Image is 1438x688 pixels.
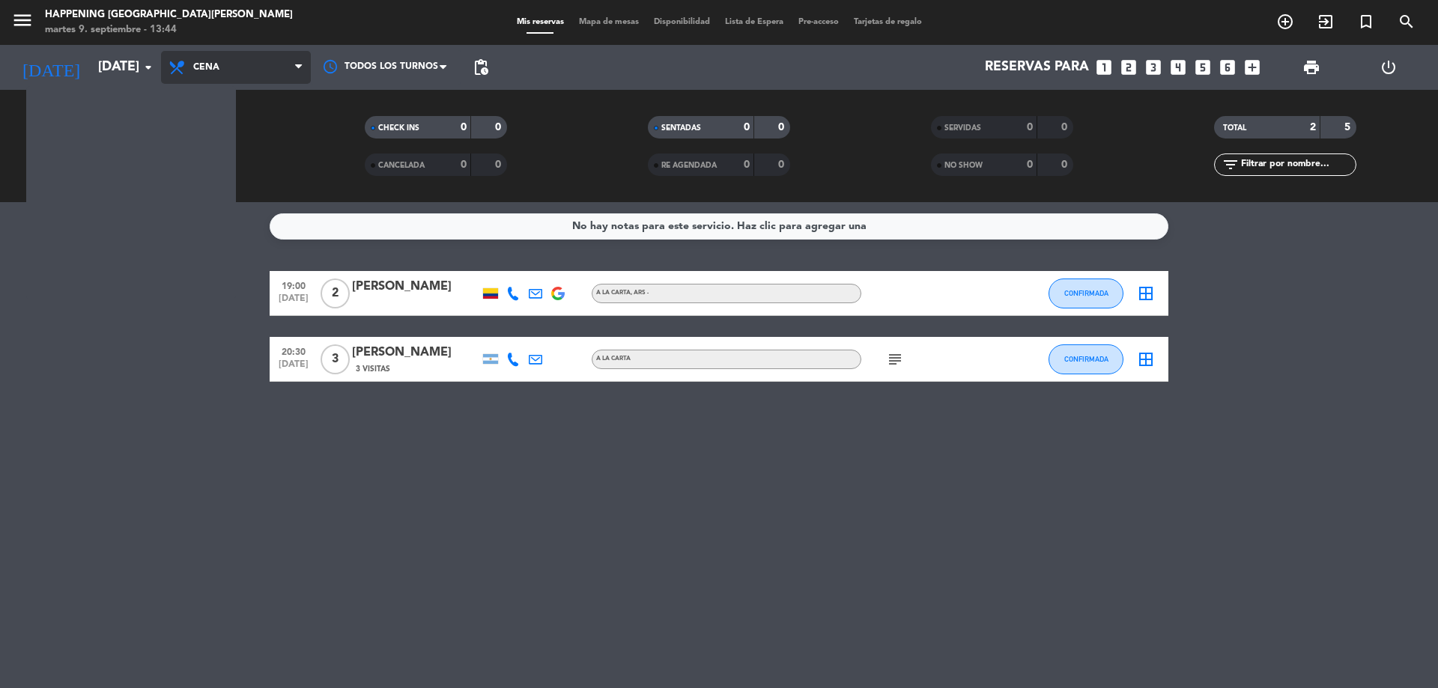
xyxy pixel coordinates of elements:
i: add_circle_outline [1276,13,1294,31]
span: 3 Visitas [356,363,390,375]
span: 2 [321,278,350,308]
strong: 5 [212,120,221,130]
i: looks_5 [1193,58,1213,77]
strong: 0 [778,122,787,133]
i: looks_4 [1168,58,1188,77]
span: SIN CONFIRMAR [91,162,151,170]
img: google-logo.png [551,287,565,300]
i: add_box [1243,58,1262,77]
strong: 0 [1061,122,1070,133]
i: border_all [1137,284,1155,302]
div: [PERSON_NAME] [352,277,479,296]
i: exit_to_app [1317,13,1335,31]
strong: 0 [1061,159,1070,170]
span: 20:30 [275,342,312,359]
span: CANCELADA [378,162,425,169]
span: Mis reservas [509,18,571,26]
button: menu [11,9,34,37]
strong: 0 [744,122,750,133]
div: Happening [GEOGRAPHIC_DATA][PERSON_NAME] [45,7,293,22]
div: martes 9. septiembre - 13:44 [45,22,293,37]
strong: 0 [495,159,504,170]
i: menu [11,9,34,31]
span: A LA CARTA [596,356,631,362]
span: NO SHOW [944,162,983,169]
span: pending_actions [472,58,490,76]
strong: 0 [461,159,467,170]
span: print [1302,58,1320,76]
i: [DATE] [11,51,91,84]
span: Reservas para [985,60,1089,75]
span: Cena [193,62,219,73]
span: CONFIRMADA [1064,355,1108,363]
span: TOTAL [1223,124,1246,132]
div: LOG OUT [1350,45,1427,90]
span: Lista de Espera [718,18,791,26]
i: search [1398,13,1416,31]
span: SERVIDAS [944,124,981,132]
strong: 0 [1027,159,1033,170]
button: CONFIRMADA [1049,344,1123,374]
span: 19:00 [275,276,312,293]
i: subject [886,350,904,368]
strong: 0 [495,122,504,133]
span: RE AGENDADA [661,162,717,169]
strong: 5 [212,143,221,153]
span: 3 [321,344,350,374]
i: border_all [1137,350,1155,368]
i: looks_3 [1144,58,1163,77]
strong: 0 [744,159,750,170]
span: Pre-acceso [791,18,846,26]
div: No hay notas para este servicio. Haz clic para agregar una [572,218,867,235]
span: Mapa de mesas [571,18,646,26]
strong: 0 [461,122,467,133]
span: , ARS - [631,290,649,296]
span: Tarjetas de regalo [846,18,929,26]
strong: 0 [178,160,183,171]
strong: 0 [1027,122,1033,133]
span: A LA CARTA [596,290,649,296]
strong: 5 [1344,122,1353,133]
strong: 2 [178,143,183,153]
span: RESERVADAS [91,122,139,130]
div: [PERSON_NAME] [352,343,479,362]
span: [DATE] [275,293,312,311]
input: Filtrar por nombre... [1240,156,1356,173]
span: CONFIRMADA [1064,289,1108,297]
span: Disponibilidad [646,18,718,26]
i: power_settings_new [1380,58,1398,76]
strong: 0 [778,159,787,170]
strong: 2 [1310,122,1316,133]
span: CONFIRMADA [91,145,142,153]
i: looks_two [1119,58,1138,77]
i: arrow_drop_down [139,58,157,76]
i: looks_one [1094,58,1114,77]
span: CHECK INS [378,124,419,132]
button: CONFIRMADA [1049,278,1123,308]
span: SENTADAS [661,124,701,132]
strong: 2 [178,120,183,130]
i: looks_6 [1218,58,1237,77]
i: filter_list [1222,156,1240,174]
strong: 0 [212,160,221,171]
span: [DATE] [275,359,312,377]
i: turned_in_not [1357,13,1375,31]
